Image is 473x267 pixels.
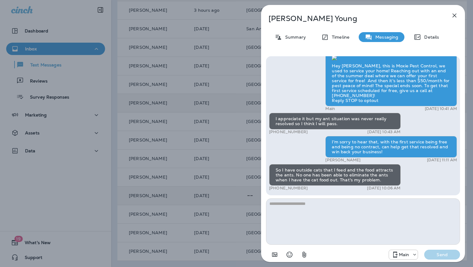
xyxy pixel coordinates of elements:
[283,248,296,261] button: Select an emoji
[372,35,398,40] p: Messaging
[325,106,335,111] p: Main
[329,35,349,40] p: Timeline
[332,55,337,60] img: twilio-download
[325,51,457,106] div: Hey [PERSON_NAME], this is Moxie Pest Control, we used to service your home! Reaching out with an...
[268,14,437,23] p: [PERSON_NAME] Young
[269,129,308,134] p: [PHONE_NUMBER]
[425,106,457,111] p: [DATE] 10:41 AM
[367,129,400,134] p: [DATE] 10:43 AM
[421,35,439,40] p: Details
[269,164,401,186] div: So I have outside cats that I feed and the food attracts the ants. No one has been able to elimin...
[268,248,281,261] button: Add in a premade template
[367,186,400,191] p: [DATE] 10:06 AM
[389,251,418,258] div: +1 (817) 482-3792
[269,113,401,129] div: I appreciate it but my ant situation was never really resolved so I think I will pass.
[325,158,361,163] p: [PERSON_NAME]
[269,186,308,191] p: [PHONE_NUMBER]
[325,136,457,158] div: I'm sorry to hear that, with the first service being free and being no contract, can help get tha...
[282,35,306,40] p: Summary
[427,158,457,163] p: [DATE] 11:11 AM
[399,252,409,257] p: Main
